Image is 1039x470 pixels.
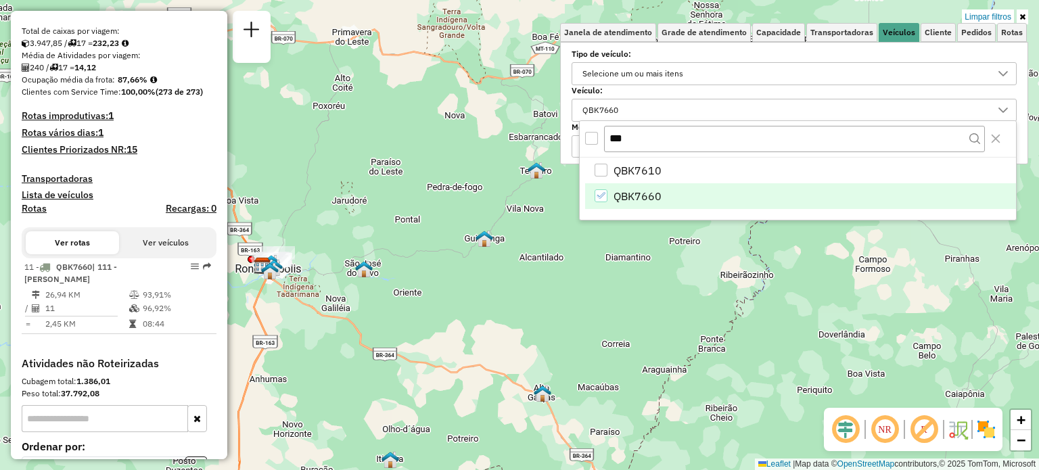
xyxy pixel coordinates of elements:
[578,99,623,121] div: QBK7660
[1017,431,1025,448] span: −
[22,49,216,62] div: Média de Atividades por viagem:
[572,48,1017,60] label: Tipo de veículo:
[32,291,40,299] i: Distância Total
[810,28,873,37] span: Transportadoras
[56,262,92,272] span: QBK7660
[74,62,96,72] strong: 14,12
[837,459,895,469] a: OpenStreetMap
[45,288,129,302] td: 26,94 KM
[122,39,129,47] i: Meta Caixas/viagem: 222,69 Diferença: 9,54
[156,87,203,97] strong: (273 de 273)
[76,376,110,386] strong: 1.386,01
[1001,28,1023,37] span: Rotas
[108,110,114,122] strong: 1
[129,291,139,299] i: % de utilização do peso
[261,262,279,280] img: 120 UDC Light Centro A
[22,127,216,139] h4: Rotas vários dias:
[24,262,117,284] span: | 111 - [PERSON_NAME]
[476,230,493,248] img: GUIRATINGA
[142,317,210,331] td: 08:44
[869,413,901,446] span: Ocultar NR
[22,189,216,201] h4: Lista de veículos
[22,375,216,387] div: Cubagem total:
[22,87,121,97] span: Clientes com Service Time:
[238,16,265,47] a: Nova sessão e pesquisa
[119,231,212,254] button: Ver veículos
[150,76,157,84] em: Média calculada utilizando a maior ocupação (%Peso ou %Cubagem) de cada rota da sessão. Rotas cro...
[947,419,969,440] img: Fluxo de ruas
[191,262,199,271] em: Opções
[254,257,271,275] img: CDD Rondonópolis
[118,74,147,85] strong: 87,66%
[614,188,662,204] span: QBK7660
[22,64,30,72] i: Total de Atividades
[45,302,129,315] td: 11
[93,38,119,48] strong: 232,23
[22,39,30,47] i: Cubagem total roteirizado
[662,28,747,37] span: Grade de atendimento
[883,28,915,37] span: Veículos
[1017,9,1028,24] a: Ocultar filtros
[26,231,119,254] button: Ver rotas
[129,304,139,312] i: % de utilização da cubagem
[925,28,952,37] span: Cliente
[758,459,791,469] a: Leaflet
[121,87,156,97] strong: 100,00%
[585,183,1016,209] li: QBK7660
[22,357,216,370] h4: Atividades não Roteirizadas
[166,203,216,214] h4: Recargas: 0
[24,302,31,315] td: /
[975,419,997,440] img: Exibir/Ocultar setores
[22,387,216,400] div: Peso total:
[1011,430,1031,450] a: Zoom out
[564,28,652,37] span: Janela de atendimento
[265,259,283,277] img: WCL Vila Cardoso
[262,254,280,272] img: Warecloud Casa Jardim Monte Líbano
[578,63,688,85] div: Selecione um ou mais itens
[203,262,211,271] em: Rota exportada
[755,459,1039,470] div: Map data © contributors,© 2025 TomTom, Microsoft
[1017,411,1025,428] span: +
[614,162,662,179] span: QBK7610
[129,320,136,328] i: Tempo total em rota
[45,317,129,331] td: 2,45 KM
[22,203,47,214] a: Rotas
[572,121,1017,133] label: Motorista:
[22,173,216,185] h4: Transportadoras
[22,62,216,74] div: 240 / 17 =
[756,28,801,37] span: Capacidade
[528,162,545,179] img: TESOURO
[61,388,99,398] strong: 37.792,08
[49,64,58,72] i: Total de rotas
[1011,410,1031,430] a: Zoom in
[126,143,137,156] strong: 15
[24,317,31,331] td: =
[22,438,216,454] label: Ordenar por:
[22,74,115,85] span: Ocupação média da frota:
[534,385,551,402] img: PA - Alto Garças
[22,25,216,37] div: Total de caixas por viagem:
[142,302,210,315] td: 96,92%
[22,144,216,156] h4: Clientes Priorizados NR:
[829,413,862,446] span: Ocultar deslocamento
[793,459,795,469] span: |
[580,158,1016,208] ul: Option List
[382,451,399,469] img: ITIQUIRA
[572,85,1017,97] label: Veículo:
[985,128,1007,149] button: Close
[578,136,688,158] div: Selecione um ou mais itens
[22,110,216,122] h4: Rotas improdutivas:
[961,28,992,37] span: Pedidos
[962,9,1014,24] a: Limpar filtros
[585,132,598,145] div: All items unselected
[585,158,1016,183] li: QBK7610
[98,126,103,139] strong: 1
[142,288,210,302] td: 93,91%
[24,262,117,284] span: 11 -
[22,37,216,49] div: 3.947,85 / 17 =
[908,413,940,446] span: Exibir rótulo
[68,39,76,47] i: Total de rotas
[355,260,373,278] img: SÃO JOSÉ DO POVO
[32,304,40,312] i: Total de Atividades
